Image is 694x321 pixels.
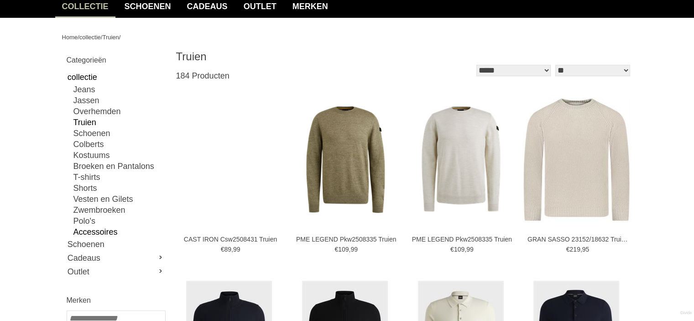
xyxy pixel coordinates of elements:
a: Colberts [73,139,165,150]
a: Shorts [73,183,165,194]
span: / [101,34,103,41]
span: 99 [233,246,240,253]
img: GRAN SASSO 23152/18632 Truien [523,98,630,221]
span: 109 [454,246,464,253]
a: PME LEGEND Pkw2508335 Truien [296,235,397,243]
span: / [119,34,121,41]
a: Polo's [73,216,165,226]
a: Cadeaus [67,251,165,265]
a: Kostuums [73,150,165,161]
a: Accessoires [73,226,165,237]
a: Truien [102,34,119,41]
a: PME LEGEND Pkw2508335 Truien [412,235,512,243]
span: 109 [338,246,349,253]
a: Vesten en Gilets [73,194,165,205]
a: Jassen [73,95,165,106]
a: Outlet [67,265,165,279]
img: PME LEGEND Pkw2508335 Truien [292,106,399,213]
a: CAST IRON Csw2508431 Truien [180,235,281,243]
a: Home [62,34,78,41]
img: PME LEGEND Pkw2508335 Truien [407,106,515,213]
a: GRAN SASSO 23152/18632 Truien [527,235,628,243]
span: € [566,246,570,253]
span: 95 [582,246,590,253]
h1: Truien [176,50,404,63]
span: , [349,246,350,253]
span: 99 [466,246,474,253]
a: collectie [79,34,101,41]
a: collectie [67,70,165,84]
span: , [231,246,233,253]
span: 99 [350,246,358,253]
h2: Categorieën [67,54,165,66]
span: 219 [569,246,580,253]
a: Schoenen [67,237,165,251]
span: 89 [224,246,231,253]
a: T-shirts [73,172,165,183]
a: Overhemden [73,106,165,117]
h2: Merken [67,295,165,306]
span: € [450,246,454,253]
a: Truien [73,117,165,128]
a: Zwembroeken [73,205,165,216]
a: Schoenen [73,128,165,139]
span: , [580,246,582,253]
span: , [464,246,466,253]
a: Broeken en Pantalons [73,161,165,172]
span: / [78,34,79,41]
span: € [221,246,224,253]
a: Divide [680,307,692,319]
span: 184 Producten [176,71,230,80]
span: € [334,246,338,253]
a: Jeans [73,84,165,95]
